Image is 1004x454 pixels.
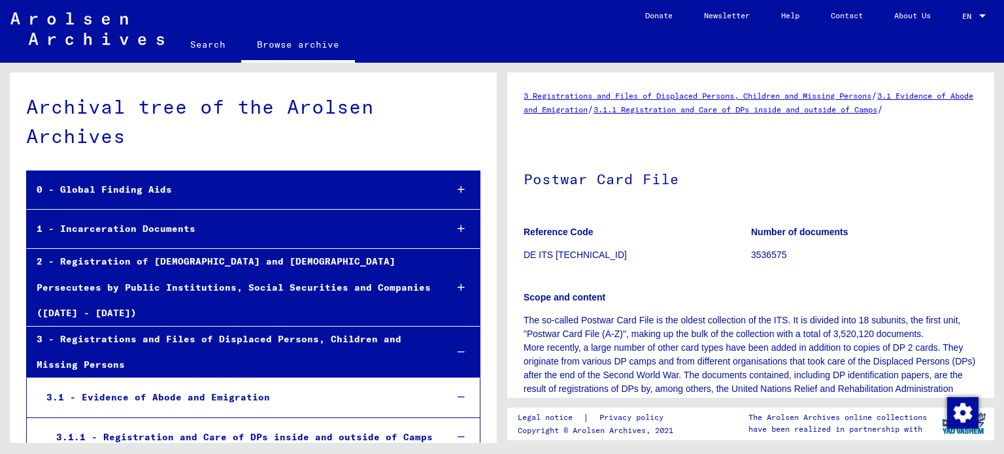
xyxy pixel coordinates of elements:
b: Number of documents [751,227,848,237]
b: Reference Code [524,227,594,237]
img: Arolsen_neg.svg [10,12,164,45]
a: Privacy policy [589,411,679,425]
span: / [877,103,883,115]
p: have been realized in partnership with [748,423,927,435]
p: The Arolsen Archives online collections [748,412,927,423]
a: Browse archive [241,29,355,63]
div: Archival tree of the Arolsen Archives [26,92,480,151]
span: / [588,103,594,115]
div: Change consent [946,397,978,428]
p: 3536575 [751,248,978,262]
b: Scope and content [524,292,605,302]
div: 1 - Incarceration Documents [27,216,435,242]
a: Search [175,29,241,60]
div: 2 - Registration of [DEMOGRAPHIC_DATA] and [DEMOGRAPHIC_DATA] Persecutees by Public Institutions,... [27,249,435,326]
div: | [518,411,679,425]
img: Change consent [947,397,979,429]
a: 3 Registrations and Files of Displaced Persons, Children and Missing Persons [524,91,871,101]
div: 0 - Global Finding Aids [27,177,435,203]
div: 3.1 - Evidence of Abode and Emigration [37,385,435,410]
span: / [871,89,877,101]
a: 3.1.1 Registration and Care of DPs inside and outside of Camps [594,105,877,114]
span: EN [962,12,977,21]
a: Legal notice [518,411,583,425]
img: yv_logo.png [939,407,988,440]
p: DE ITS [TECHNICAL_ID] [524,248,750,262]
div: 3.1.1 - Registration and Care of DPs inside and outside of Camps [46,425,435,450]
div: 3 - Registrations and Files of Displaced Persons, Children and Missing Persons [27,327,435,378]
h1: Postwar Card File [524,149,978,206]
p: Copyright © Arolsen Archives, 2021 [518,425,679,436]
